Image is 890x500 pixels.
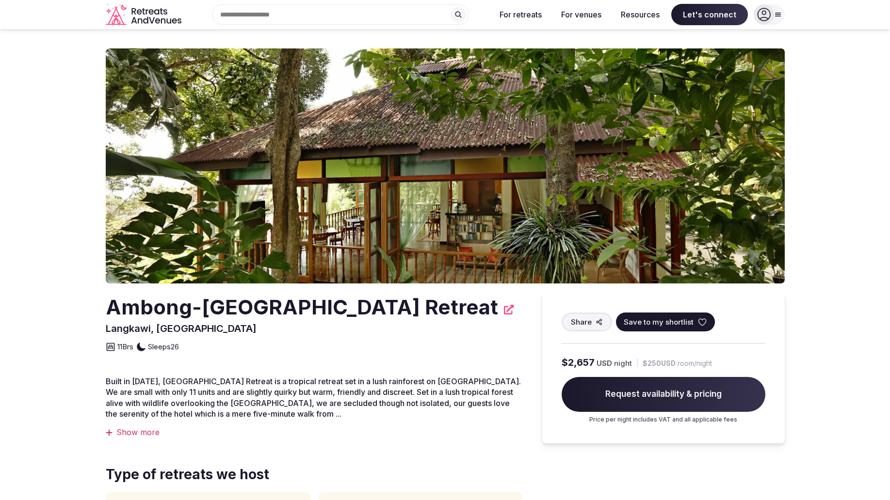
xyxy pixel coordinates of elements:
div: Show more [106,427,523,437]
span: Request availability & pricing [562,377,765,412]
button: For retreats [492,4,550,25]
button: Save to my shortlist [616,312,715,331]
h2: Ambong-[GEOGRAPHIC_DATA] Retreat [106,293,498,322]
span: Built in [DATE], [GEOGRAPHIC_DATA] Retreat is a tropical retreat set in a lush rainforest on [GEO... [106,376,521,419]
span: Share [571,317,592,327]
span: Langkawi, [GEOGRAPHIC_DATA] [106,323,257,334]
span: USD [597,358,612,368]
button: Share [562,312,612,331]
button: Resources [613,4,667,25]
span: night [614,358,632,368]
svg: Retreats and Venues company logo [106,4,183,26]
span: Sleeps 26 [148,342,179,352]
span: Save to my shortlist [624,317,694,327]
span: $2,657 [562,356,595,369]
button: For venues [553,4,609,25]
span: room/night [678,359,712,368]
span: Type of retreats we host [106,465,269,484]
div: | [636,358,639,368]
a: Visit the homepage [106,4,183,26]
span: Let's connect [671,4,748,25]
span: $250 USD [643,359,676,368]
span: 11 Brs [117,342,133,352]
p: Price per night includes VAT and all applicable fees [562,416,765,424]
img: Venue cover photo [106,48,785,283]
